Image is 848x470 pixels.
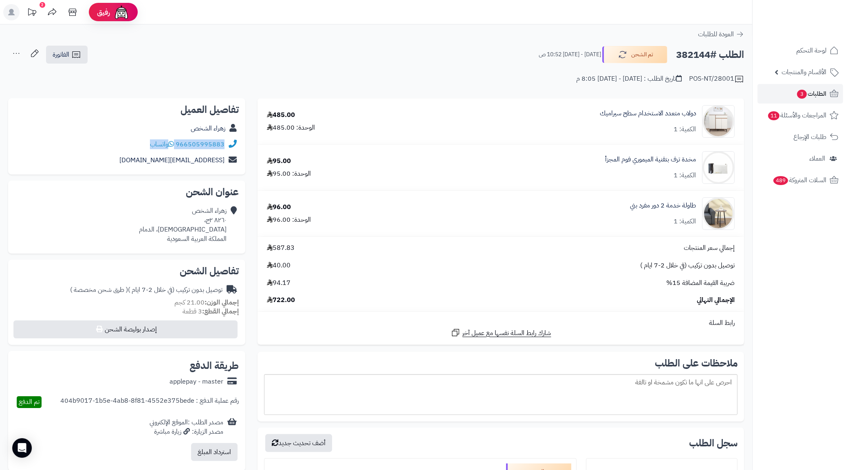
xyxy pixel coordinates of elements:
[539,51,601,59] small: [DATE] - [DATE] 10:52 ص
[797,90,807,99] span: 3
[703,197,734,230] img: 1750063220-1-90x90.jpg
[264,358,738,368] h2: ملاحظات على الطلب
[640,261,735,270] span: توصيل بدون تركيب (في خلال 2-7 ايام )
[674,125,696,134] div: الكمية: 1
[267,169,311,179] div: الوحدة: 95.00
[674,217,696,226] div: الكمية: 1
[793,23,840,40] img: logo-2.png
[758,84,843,104] a: الطلبات3
[773,174,826,186] span: السلات المتروكة
[12,438,32,458] div: Open Intercom Messenger
[605,155,696,164] a: مخدة ترف بتقنية الميموري فوم المجزأ
[15,105,239,115] h2: تفاصيل العميل
[796,45,826,56] span: لوحة التحكم
[809,153,825,164] span: العملاء
[684,243,735,253] span: إجمالي سعر المنتجات
[758,149,843,168] a: العملاء
[174,298,239,307] small: 21.00 كجم
[451,328,551,338] a: شارك رابط السلة نفسها مع عميل آخر
[703,105,734,138] img: 1744554797-1-90x90.jpg
[170,377,223,386] div: applepay - master
[267,203,291,212] div: 96.00
[698,29,734,39] span: العودة للطلبات
[113,4,130,20] img: ai-face.png
[183,307,239,316] small: 3 قطعة
[267,278,291,288] span: 94.17
[70,285,128,295] span: ( طرق شحن مخصصة )
[261,318,741,328] div: رابط السلة
[698,29,744,39] a: العودة للطلبات
[697,296,735,305] span: الإجمالي النهائي
[265,434,332,452] button: أضف تحديث جديد
[689,438,738,448] h3: سجل الطلب
[97,7,110,17] span: رفيق
[602,46,667,63] button: تم الشحن
[191,124,225,133] a: زهراء الشخص
[758,106,843,125] a: المراجعات والأسئلة11
[689,74,744,84] div: POS-NT/28001
[267,243,295,253] span: 587.83
[267,261,291,270] span: 40.00
[796,88,826,99] span: الطلبات
[191,443,238,461] button: استرداد المبلغ
[22,4,42,22] a: تحديثات المنصة
[674,171,696,180] div: الكمية: 1
[703,151,734,184] img: 1748440449-1747557205-9-1000x1000-90x90.jpg
[666,278,735,288] span: ضريبة القيمة المضافة 15%
[267,110,295,120] div: 485.00
[119,155,225,165] a: [EMAIL_ADDRESS][DOMAIN_NAME]
[782,66,826,78] span: الأقسام والمنتجات
[15,266,239,276] h2: تفاصيل الشحن
[60,396,239,408] div: رقم عملية الدفع : 404b9017-1b5e-4ab8-8f81-4552e375bede
[676,46,744,63] h2: الطلب #382144
[13,320,238,338] button: إصدار بوليصة الشحن
[758,170,843,190] a: السلات المتروكة489
[176,139,225,149] a: 966505995883
[773,176,788,185] span: 489
[267,296,295,305] span: 722.00
[15,187,239,197] h2: عنوان الشحن
[758,41,843,60] a: لوحة التحكم
[630,201,696,210] a: طاولة خدمة 2 دور مفرد بني
[758,127,843,147] a: طلبات الإرجاع
[150,427,223,437] div: مصدر الزيارة: زيارة مباشرة
[463,329,551,338] span: شارك رابط السلة نفسها مع عميل آخر
[46,46,88,64] a: الفاتورة
[768,111,780,120] span: 11
[189,361,239,371] h2: طريقة الدفع
[600,109,696,118] a: دولاب متعدد الاستخدام سطح سيراميك
[205,298,239,307] strong: إجمالي الوزن:
[264,374,738,415] div: احرص على انها ما تكون مشمخة او تالفة
[19,397,40,407] span: تم الدفع
[150,418,223,437] div: مصدر الطلب :الموقع الإلكتروني
[267,157,291,166] div: 95.00
[139,206,227,243] div: زهراء الشخص ٨٢٦٠ ٢ج، [DEMOGRAPHIC_DATA]، الدمام المملكة العربية السعودية
[267,215,311,225] div: الوحدة: 96.00
[150,139,174,149] a: واتساب
[202,307,239,316] strong: إجمالي القطع:
[53,50,69,60] span: الفاتورة
[767,110,826,121] span: المراجعات والأسئلة
[576,74,682,84] div: تاريخ الطلب : [DATE] - [DATE] 8:05 م
[40,2,45,8] div: 2
[70,285,222,295] div: توصيل بدون تركيب (في خلال 2-7 ايام )
[793,131,826,143] span: طلبات الإرجاع
[267,123,315,132] div: الوحدة: 485.00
